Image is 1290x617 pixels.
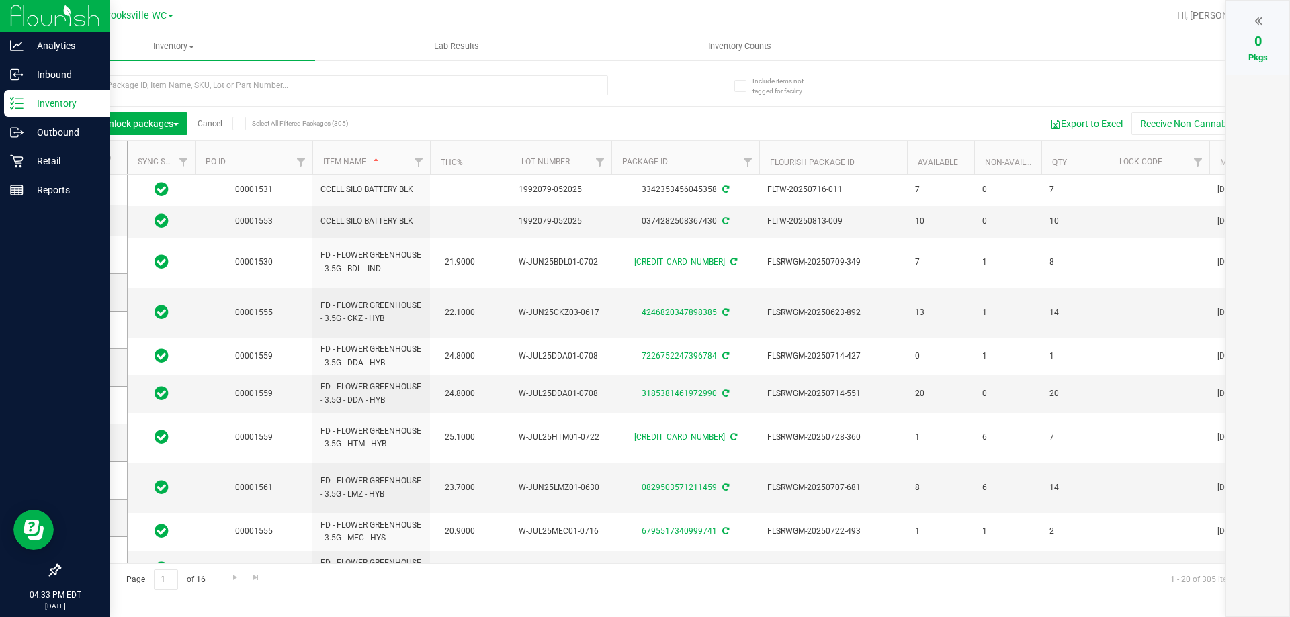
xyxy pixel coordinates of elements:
[24,66,104,83] p: Inbound
[519,431,603,444] span: W-JUL25HTM01-0722
[767,256,899,269] span: FLSRWGM-20250709-349
[770,158,855,167] a: Flourish Package ID
[982,215,1033,228] span: 0
[1049,525,1101,538] span: 2
[320,299,422,325] span: FD - FLOWER GREENHOUSE - 3.5G - CKZ - HYB
[915,183,966,196] span: 7
[737,151,759,174] a: Filter
[10,183,24,197] inline-svg: Reports
[521,157,570,167] a: Lot Number
[598,32,881,60] a: Inventory Counts
[138,157,189,167] a: Sync Status
[519,215,603,228] span: 1992079-052025
[982,256,1033,269] span: 1
[155,303,169,322] span: In Sync
[728,257,737,267] span: Sync from Compliance System
[519,306,603,319] span: W-JUN25CKZ03-0617
[767,183,899,196] span: FLTW-20250716-011
[32,40,315,52] span: Inventory
[320,381,422,406] span: FD - FLOWER GREENHOUSE - 3.5G - DDA - HYB
[915,387,966,400] span: 20
[915,525,966,538] span: 1
[642,351,717,361] a: 7226752247396784
[519,183,603,196] span: 1992079-052025
[155,559,169,578] span: In Sync
[155,428,169,446] span: In Sync
[642,389,717,398] a: 3185381461972990
[235,526,273,536] a: 00001555
[519,350,603,363] span: W-JUL25DDA01-0708
[1049,350,1101,363] span: 1
[720,389,729,398] span: Sync from Compliance System
[155,211,169,230] span: In Sync
[1160,569,1249,589] span: 1 - 20 of 305 items
[438,522,482,541] span: 20.9000
[235,185,273,194] a: 00001531
[519,481,603,494] span: W-JUN25LMZ01-0630
[915,215,966,228] span: 10
[235,432,273,442] a: 00001559
[982,387,1033,400] span: 0
[1187,151,1209,174] a: Filter
[982,481,1033,494] span: 6
[315,32,598,60] a: Lab Results
[155,252,169,271] span: In Sync
[79,118,179,129] span: Lock/Unlock packages
[1119,157,1162,167] a: Lock Code
[1177,10,1264,21] span: Hi, [PERSON_NAME]!
[438,559,482,579] span: 18.7000
[985,158,1045,167] a: Non-Available
[32,32,315,60] a: Inventory
[982,525,1033,538] span: 1
[235,216,273,226] a: 00001553
[1049,256,1101,269] span: 8
[728,432,737,442] span: Sync from Compliance System
[982,306,1033,319] span: 1
[252,120,319,127] span: Select All Filtered Packages (305)
[10,126,24,139] inline-svg: Outbound
[24,124,104,140] p: Outbound
[235,483,273,492] a: 00001561
[1041,112,1131,135] button: Export to Excel
[235,257,273,267] a: 00001530
[6,589,104,601] p: 04:33 PM EDT
[438,384,482,404] span: 24.8000
[438,252,482,272] span: 21.9000
[24,153,104,169] p: Retail
[609,215,761,228] div: 0374282508367430
[767,306,899,319] span: FLSRWGM-20250623-892
[634,257,725,267] a: [CREDIT_CARD_NUMBER]
[173,151,195,174] a: Filter
[519,525,603,538] span: W-JUL25MEC01-0716
[115,569,216,590] span: Page of 16
[408,151,430,174] a: Filter
[1049,215,1101,228] span: 10
[155,346,169,365] span: In Sync
[589,151,611,174] a: Filter
[982,431,1033,444] span: 6
[915,256,966,269] span: 7
[1049,306,1101,319] span: 14
[24,182,104,198] p: Reports
[441,158,463,167] a: THC%
[59,75,608,95] input: Search Package ID, Item Name, SKU, Lot or Part Number...
[634,432,725,442] a: [CREDIT_CARD_NUMBER]
[6,601,104,611] p: [DATE]
[519,256,603,269] span: W-JUN25BDL01-0702
[290,151,312,174] a: Filter
[320,519,422,544] span: FD - FLOWER GREENHOUSE - 3.5G - MEC - HYS
[320,425,422,450] span: FD - FLOWER GREENHOUSE - 3.5G - HTM - HYB
[642,307,717,317] a: 4246820347898385
[982,350,1033,363] span: 1
[622,157,668,167] a: Package ID
[1052,158,1067,167] a: Qty
[24,95,104,111] p: Inventory
[438,478,482,497] span: 23.7000
[10,39,24,52] inline-svg: Analytics
[1131,112,1242,135] button: Receive Non-Cannabis
[320,557,422,582] span: FD - FLOWER GREENHOUSE - 3.5G - PKT - HYI
[438,428,482,447] span: 25.1000
[416,40,497,52] span: Lab Results
[720,185,729,194] span: Sync from Compliance System
[915,306,966,319] span: 13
